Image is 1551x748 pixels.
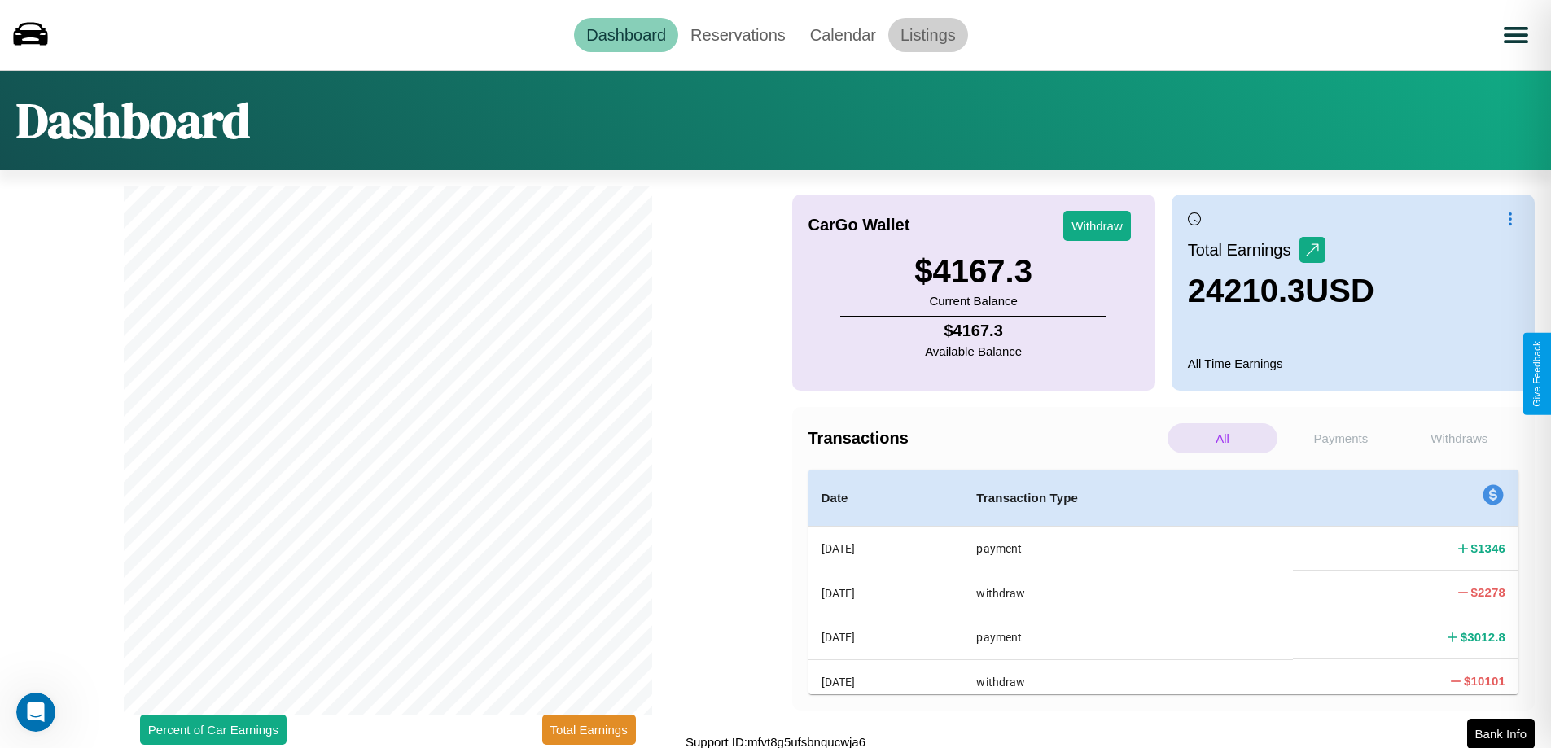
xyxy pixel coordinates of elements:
iframe: Intercom live chat [16,693,55,732]
a: Dashboard [574,18,678,52]
a: Reservations [678,18,798,52]
a: Calendar [798,18,888,52]
p: Current Balance [914,290,1032,312]
p: Withdraws [1404,423,1514,453]
h1: Dashboard [16,87,250,154]
h4: Transactions [808,429,1163,448]
p: Payments [1286,423,1395,453]
button: Total Earnings [542,715,636,745]
p: All [1168,423,1277,453]
h4: $ 4167.3 [925,322,1022,340]
h4: $ 1346 [1471,540,1505,557]
h4: Transaction Type [976,488,1280,508]
th: [DATE] [808,615,964,659]
h4: $ 10101 [1464,672,1505,689]
th: payment [963,527,1293,571]
a: Listings [888,18,968,52]
h4: CarGo Wallet [808,216,910,234]
h4: Date [822,488,951,508]
th: [DATE] [808,659,964,703]
h3: 24210.3 USD [1188,273,1374,309]
th: [DATE] [808,571,964,615]
th: payment [963,615,1293,659]
button: Percent of Car Earnings [140,715,287,745]
button: Withdraw [1063,211,1131,241]
p: Total Earnings [1188,235,1299,265]
th: [DATE] [808,527,964,571]
th: withdraw [963,659,1293,703]
button: Open menu [1493,12,1539,58]
h4: $ 2278 [1471,584,1505,601]
h3: $ 4167.3 [914,253,1032,290]
p: All Time Earnings [1188,352,1518,374]
div: Give Feedback [1531,341,1543,407]
th: withdraw [963,571,1293,615]
h4: $ 3012.8 [1461,628,1505,645]
p: Available Balance [925,340,1022,362]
